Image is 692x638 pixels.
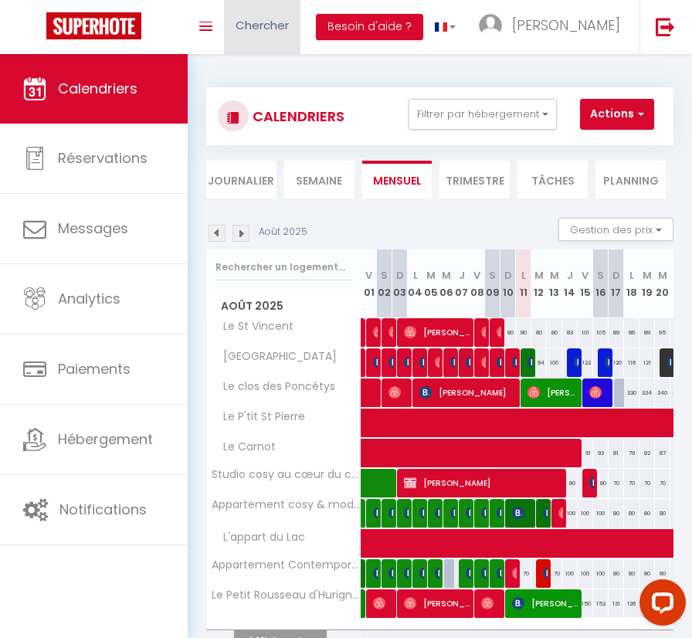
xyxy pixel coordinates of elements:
[479,14,502,37] img: ...
[439,249,454,318] th: 06
[206,161,276,199] li: Journalier
[629,268,634,283] abbr: L
[567,268,573,283] abbr: J
[597,268,604,283] abbr: S
[413,268,418,283] abbr: L
[209,409,309,426] span: Le P'tit St Pierre
[236,17,289,33] span: Chercher
[481,317,487,347] span: [PERSON_NAME]
[516,559,531,588] div: 70
[481,498,487,528] span: [PERSON_NAME]
[578,318,593,347] div: 101
[409,99,557,130] button: Filtrer par hébergement
[435,348,440,377] span: [PERSON_NAME]
[249,99,344,134] h3: CALENDRIERS
[562,559,578,588] div: 100
[516,249,531,318] th: 11
[454,249,470,318] th: 07
[512,15,620,35] span: [PERSON_NAME]
[550,268,559,283] abbr: M
[609,469,624,497] div: 70
[582,268,589,283] abbr: V
[404,498,409,528] span: [PERSON_NAME]
[500,318,516,347] div: 80
[531,348,547,377] div: 94
[58,79,137,98] span: Calendriers
[609,559,624,588] div: 80
[466,558,471,588] span: [PERSON_NAME]
[489,268,496,283] abbr: S
[388,317,394,347] span: [PERSON_NAME]
[485,249,500,318] th: 09
[388,348,394,377] span: Laith El-Ani
[516,318,531,347] div: 80
[388,498,394,528] span: [PERSON_NAME]
[589,378,610,407] span: [PERSON_NAME]
[558,498,564,528] span: [PERSON_NAME]
[497,348,502,377] span: [PERSON_NAME]
[609,318,624,347] div: 89
[609,249,624,318] th: 17
[639,499,655,528] div: 80
[404,589,471,618] span: [PERSON_NAME]
[562,249,578,318] th: 14
[580,99,654,130] button: Actions
[639,559,655,588] div: 80
[381,268,388,283] abbr: S
[373,589,394,618] span: [PERSON_NAME]
[593,589,609,618] div: 152
[392,249,408,318] th: 03
[574,348,579,377] span: [PERSON_NAME]
[578,559,593,588] div: 100
[209,318,297,335] span: Le St Vincent
[593,469,609,497] div: 80
[404,348,409,377] span: [PERSON_NAME]
[593,499,609,528] div: 100
[670,249,686,318] th: 21
[624,469,639,497] div: 70
[396,268,404,283] abbr: D
[624,589,639,618] div: 126
[531,249,547,318] th: 12
[624,318,639,347] div: 86
[655,559,670,588] div: 80
[578,589,593,618] div: 150
[373,558,378,588] span: [PERSON_NAME]
[209,589,364,601] span: Le Petit Rousseau d'Hurigny 4*
[639,249,655,318] th: 19
[658,268,667,283] abbr: M
[426,268,436,283] abbr: M
[547,559,562,588] div: 70
[59,500,147,519] span: Notifications
[419,378,517,407] span: [PERSON_NAME]
[442,268,451,283] abbr: M
[512,498,533,528] span: [PERSON_NAME]
[58,219,128,238] span: Messages
[459,268,465,283] abbr: J
[534,268,544,283] abbr: M
[377,249,392,318] th: 02
[605,348,610,377] span: [PERSON_NAME]
[209,499,364,511] span: Appartement cosy & moderne au cœur du centre ville
[578,499,593,528] div: 100
[439,161,510,199] li: Trimestre
[527,378,579,407] span: [PERSON_NAME]
[423,249,439,318] th: 05
[512,589,579,618] span: [PERSON_NAME]
[209,378,339,395] span: Le clos des Poncétys
[373,317,378,347] span: [PERSON_NAME]
[593,318,609,347] div: 105
[670,318,686,347] div: 95
[481,348,487,377] span: [PERSON_NAME]
[355,499,363,528] a: [PERSON_NAME]
[547,249,562,318] th: 13
[365,268,372,283] abbr: V
[512,348,517,377] span: [PERSON_NAME]
[58,289,120,308] span: Analytics
[670,499,686,528] div: 80
[209,469,364,480] span: Studio cosy au cœur du centre ville
[639,348,655,377] div: 121
[639,318,655,347] div: 89
[517,161,588,199] li: Tâches
[497,317,502,347] span: [PERSON_NAME]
